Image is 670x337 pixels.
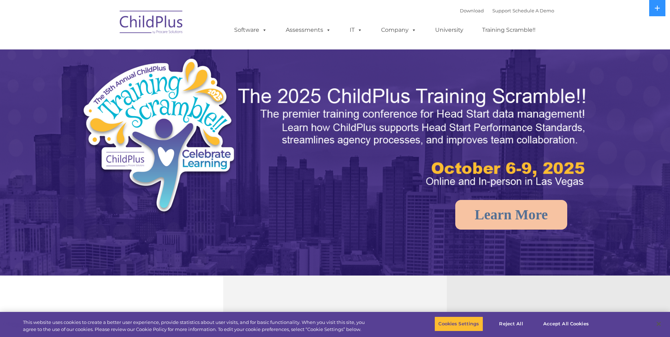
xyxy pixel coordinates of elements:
a: IT [343,23,369,37]
a: Assessments [279,23,338,37]
a: Company [374,23,423,37]
div: This website uses cookies to create a better user experience, provide statistics about user visit... [23,319,368,333]
img: ChildPlus by Procare Solutions [116,6,187,41]
span: Last name [98,47,120,52]
button: Cookies Settings [434,317,483,331]
a: Software [227,23,274,37]
a: University [428,23,470,37]
button: Close [651,316,666,332]
a: Learn More [455,200,567,230]
button: Reject All [489,317,533,331]
a: Download [460,8,484,13]
a: Training Scramble!! [475,23,542,37]
span: Phone number [98,76,128,81]
a: Schedule A Demo [512,8,554,13]
button: Accept All Cookies [539,317,593,331]
a: Support [492,8,511,13]
font: | [460,8,554,13]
